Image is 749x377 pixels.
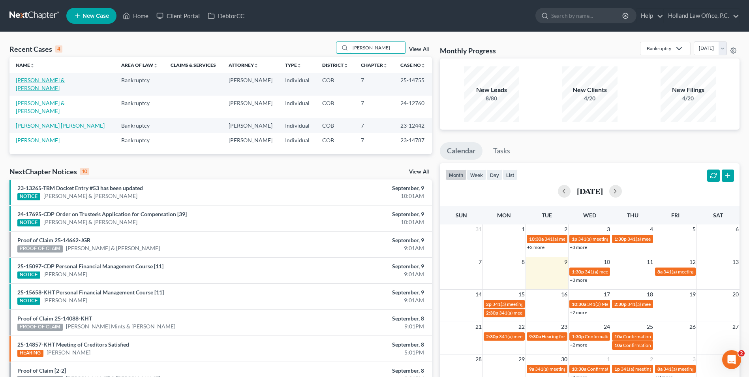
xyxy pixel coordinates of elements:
a: [PERSON_NAME] Mints & [PERSON_NAME] [66,322,175,330]
span: 20 [732,290,740,299]
span: 1 [521,224,526,234]
span: 1p [614,366,620,372]
span: 8a [657,366,663,372]
span: 1 [606,354,611,364]
span: 2:30p [614,301,627,307]
a: Proof of Claim 25-14662-JGR [17,237,90,243]
div: 10 [80,168,89,175]
i: unfold_more [421,63,426,68]
td: 7 [355,96,394,118]
span: Hearing for [PERSON_NAME] [542,334,603,339]
i: unfold_more [153,63,158,68]
span: Fri [671,212,680,219]
span: 10a [614,334,622,339]
div: 10:01AM [294,218,424,226]
span: Mon [497,212,511,219]
a: [PERSON_NAME] [43,270,87,278]
a: Districtunfold_more [322,62,348,68]
span: Thu [627,212,638,219]
td: 7 [355,133,394,148]
span: 1:30p [614,236,627,242]
div: 4/20 [661,94,716,102]
span: 16 [560,290,568,299]
a: DebtorCC [204,9,248,23]
a: [PERSON_NAME] & [PERSON_NAME] [16,77,65,91]
span: 7 [478,257,482,267]
h2: [DATE] [577,187,603,195]
span: 11 [646,257,654,267]
div: NOTICE [17,271,40,279]
td: [PERSON_NAME] [222,96,279,118]
span: 10:30a [529,236,544,242]
span: 12 [689,257,696,267]
span: 30 [560,354,568,364]
td: 23-12442 [394,118,432,133]
td: 7 [355,73,394,95]
span: 29 [518,354,526,364]
a: 24-17695-CDP Order on Trustee's Application for Compensation [39] [17,211,187,217]
a: Help [637,9,663,23]
span: 10:30a [572,301,586,307]
span: New Case [83,13,109,19]
div: NextChapter Notices [9,167,89,176]
div: 9:01AM [294,296,424,304]
a: +3 more [570,244,587,250]
div: 9:01PM [294,322,424,330]
span: Wed [583,212,596,219]
span: 17 [603,290,611,299]
div: Recent Cases [9,44,62,54]
span: 9 [563,257,568,267]
div: 9:01AM [294,270,424,278]
td: COB [316,118,355,133]
td: [PERSON_NAME] [222,118,279,133]
span: 341(a) meeting for [PERSON_NAME] [627,301,704,307]
span: 23 [560,322,568,332]
span: 341(a) meeting for [MEDICAL_DATA][PERSON_NAME] [499,310,613,316]
span: 2p [486,301,492,307]
div: NOTICE [17,193,40,200]
td: Individual [279,73,316,95]
a: 25-14857-KHT Meeting of Creditors Satisfied [17,341,129,348]
a: +2 more [570,342,587,348]
span: 1:30p [572,269,584,275]
div: September, 8 [294,315,424,322]
span: 18 [646,290,654,299]
div: 4/20 [562,94,618,102]
div: Bankruptcy [647,45,671,52]
div: NOTICE [17,298,40,305]
i: unfold_more [30,63,35,68]
div: 8/80 [464,94,519,102]
span: Sat [713,212,723,219]
span: 1:30p [572,334,584,339]
td: 25-14755 [394,73,432,95]
td: Individual [279,118,316,133]
a: +2 more [570,309,587,315]
a: Case Nounfold_more [400,62,426,68]
div: HEARING [17,350,43,357]
td: COB [316,133,355,148]
iframe: Intercom live chat [722,350,741,369]
span: 8a [657,269,663,275]
td: COB [316,96,355,118]
span: 8 [521,257,526,267]
span: 9:30a [529,334,541,339]
button: week [467,170,486,180]
div: 5:01PM [294,349,424,356]
h3: Monthly Progress [440,46,496,55]
span: 341(a) meeting for [PERSON_NAME] [663,269,740,275]
div: New Clients [562,85,618,94]
td: Individual [279,96,316,118]
input: Search by name... [350,42,405,53]
a: [PERSON_NAME] [47,349,90,356]
span: 10a [614,342,622,348]
a: View All [409,169,429,175]
th: Claims & Services [164,57,222,73]
a: [PERSON_NAME] [16,137,60,143]
span: 4 [649,224,654,234]
span: 341(a) meeting for [PERSON_NAME] & [PERSON_NAME] [492,301,610,307]
span: 28 [475,354,482,364]
span: Confirmation Hearing for [PERSON_NAME] & [PERSON_NAME] [587,366,719,372]
a: 25-15658-KHT Personal Financial Management Course [11] [17,289,164,296]
span: 341(a) Meeting for [PERSON_NAME] [587,301,664,307]
a: Area of Lawunfold_more [121,62,158,68]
